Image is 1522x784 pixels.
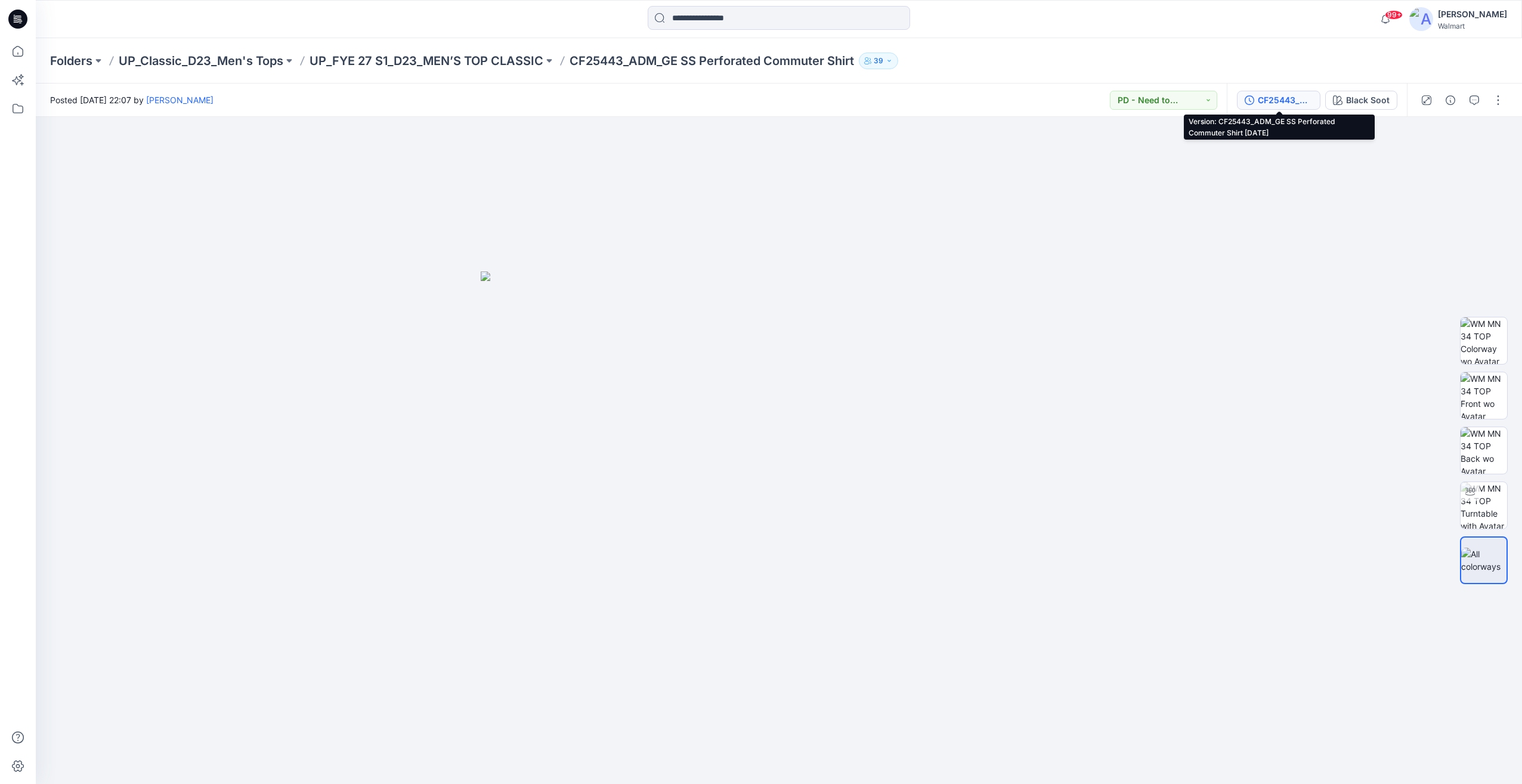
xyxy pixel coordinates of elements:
[50,94,214,106] span: Posted [DATE] 22:07 by
[1461,548,1506,573] img: All colorways
[1461,372,1507,419] img: WM MN 34 TOP Front wo Avatar
[1325,91,1397,110] button: Black Soot
[1409,7,1433,31] img: avatar
[859,53,898,69] button: 39
[310,53,543,69] a: UP_FYE 27 S1_D23_MEN’S TOP CLASSIC
[481,271,1077,784] img: eyJhbGciOiJIUzI1NiIsImtpZCI6IjAiLCJzbHQiOiJzZXMiLCJ0eXAiOiJKV1QifQ.eyJkYXRhIjp7InR5cGUiOiJzdG9yYW...
[1461,317,1507,364] img: WM MN 34 TOP Colorway wo Avatar
[874,54,883,67] p: 39
[1438,7,1507,21] div: [PERSON_NAME]
[1441,91,1460,110] button: Details
[1237,91,1320,110] button: CF25443_ADM_GE SS Perforated Commuter Shirt [DATE]
[119,53,283,69] a: UP_Classic_D23_Men's Tops
[146,95,214,105] a: [PERSON_NAME]
[1258,94,1313,107] div: CF25443_ADM_GE SS Perforated Commuter Shirt 10JUL25
[1461,482,1507,529] img: WM MN 34 TOP Turntable with Avatar
[1385,10,1403,20] span: 99+
[1438,21,1507,30] div: Walmart
[50,53,92,69] a: Folders
[570,53,854,69] p: CF25443_ADM_GE SS Perforated Commuter Shirt
[1461,427,1507,474] img: WM MN 34 TOP Back wo Avatar
[1346,94,1390,107] div: Black Soot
